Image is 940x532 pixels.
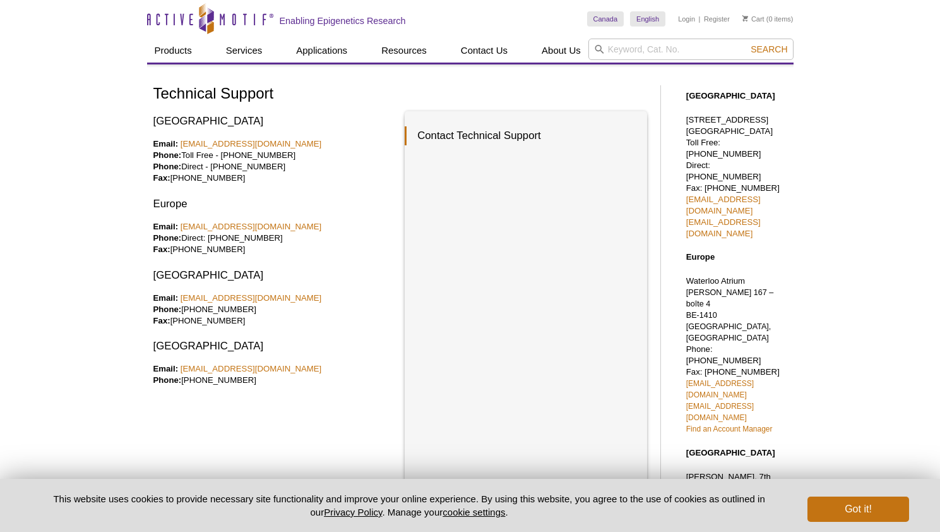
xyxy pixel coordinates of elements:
[153,268,396,283] h3: [GEOGRAPHIC_DATA]
[587,11,624,27] a: Canada
[686,114,787,239] p: [STREET_ADDRESS] [GEOGRAPHIC_DATA] Toll Free: [PHONE_NUMBER] Direct: [PHONE_NUMBER] Fax: [PHONE_N...
[32,492,787,519] p: This website uses cookies to provide necessary site functionality and improve your online experie...
[289,39,355,63] a: Applications
[686,217,761,238] a: [EMAIL_ADDRESS][DOMAIN_NAME]
[280,15,406,27] h2: Enabling Epigenetics Research
[630,11,665,27] a: English
[686,288,774,342] span: [PERSON_NAME] 167 – boîte 4 BE-1410 [GEOGRAPHIC_DATA], [GEOGRAPHIC_DATA]
[453,39,515,63] a: Contact Us
[147,39,199,63] a: Products
[686,425,773,433] a: Find an Account Manager
[153,162,182,171] strong: Phone:
[686,91,775,100] strong: [GEOGRAPHIC_DATA]
[218,39,270,63] a: Services
[153,305,182,314] strong: Phone:
[699,11,701,27] li: |
[153,363,396,386] p: [PHONE_NUMBER]
[704,15,730,23] a: Register
[153,173,170,183] strong: Fax:
[153,293,179,303] strong: Email:
[153,138,396,184] p: Toll Free - [PHONE_NUMBER] Direct - [PHONE_NUMBER] [PHONE_NUMBER]
[153,316,170,325] strong: Fax:
[686,252,715,262] strong: Europe
[153,114,396,129] h3: [GEOGRAPHIC_DATA]
[686,402,754,422] a: [EMAIL_ADDRESS][DOMAIN_NAME]
[324,507,382,517] a: Privacy Policy
[153,196,396,212] h3: Europe
[181,222,322,231] a: [EMAIL_ADDRESS][DOMAIN_NAME]
[153,139,179,148] strong: Email:
[686,195,761,215] a: [EMAIL_ADDRESS][DOMAIN_NAME]
[686,379,754,399] a: [EMAIL_ADDRESS][DOMAIN_NAME]
[742,11,794,27] li: (0 items)
[181,293,322,303] a: [EMAIL_ADDRESS][DOMAIN_NAME]
[588,39,794,60] input: Keyword, Cat. No.
[678,15,695,23] a: Login
[153,245,170,254] strong: Fax:
[181,139,322,148] a: [EMAIL_ADDRESS][DOMAIN_NAME]
[686,275,787,435] p: Waterloo Atrium Phone: [PHONE_NUMBER] Fax: [PHONE_NUMBER]
[153,150,182,160] strong: Phone:
[153,85,648,104] h1: Technical Support
[534,39,588,63] a: About Us
[153,222,179,231] strong: Email:
[153,339,396,354] h3: [GEOGRAPHIC_DATA]
[807,497,908,522] button: Got it!
[153,293,396,327] p: [PHONE_NUMBER] [PHONE_NUMBER]
[181,364,322,373] a: [EMAIL_ADDRESS][DOMAIN_NAME]
[742,15,748,21] img: Your Cart
[405,126,634,145] h3: Contact Technical Support
[751,44,787,54] span: Search
[153,233,182,243] strong: Phone:
[686,448,775,457] strong: [GEOGRAPHIC_DATA]
[443,507,505,517] button: cookie settings
[742,15,764,23] a: Cart
[153,375,182,385] strong: Phone:
[747,44,791,55] button: Search
[374,39,434,63] a: Resources
[153,364,179,373] strong: Email:
[153,221,396,255] p: Direct: [PHONE_NUMBER] [PHONE_NUMBER]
